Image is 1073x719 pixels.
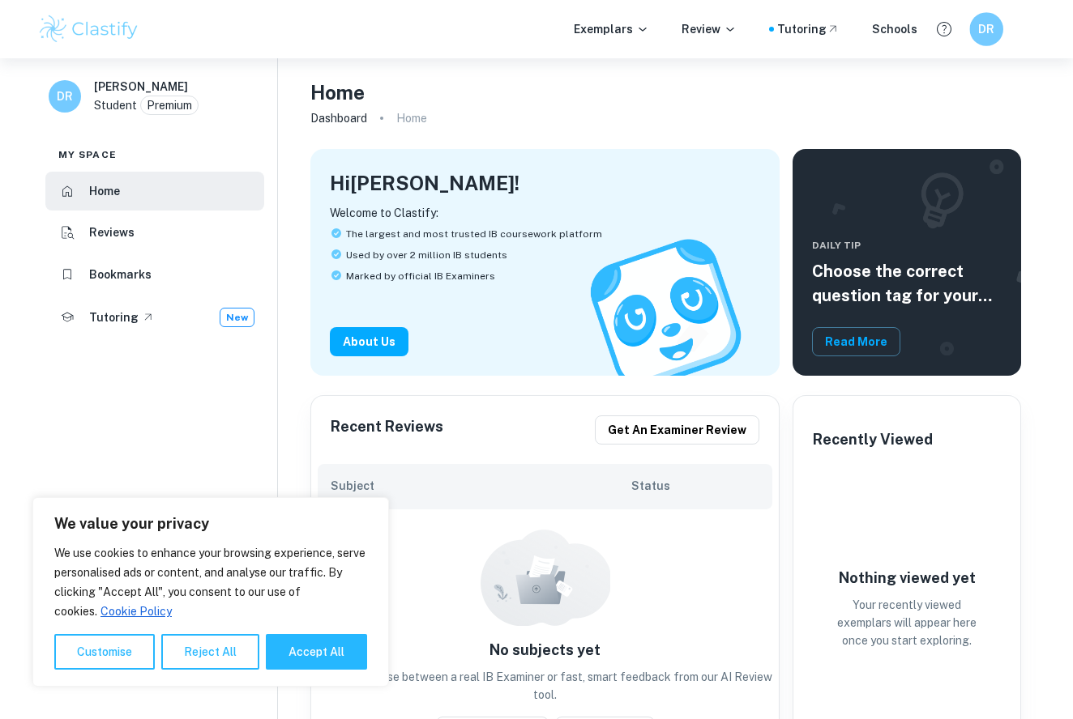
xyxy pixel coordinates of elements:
[161,634,259,670] button: Reject All
[32,497,389,687] div: We value your privacy
[266,634,367,670] button: Accept All
[826,567,988,589] h6: Nothing viewed yet
[89,223,135,241] h6: Reviews
[346,269,495,283] span: Marked by official IB Examiners
[777,20,840,38] a: Tutoring
[54,543,367,621] p: We use cookies to enhance your browsing experience, serve personalised ads or content, and analys...
[346,227,602,241] span: The largest and most trusted IB coursework platform
[396,109,427,127] p: Home
[37,13,140,45] img: Clastify logo
[45,255,264,294] a: Bookmarks
[330,327,408,356] button: About Us
[45,214,264,253] a: Reviews
[220,310,254,325] span: New
[45,172,264,211] a: Home
[682,20,737,38] p: Review
[56,87,75,105] h6: DR
[872,20,917,38] a: Schools
[318,639,772,662] h6: No subjects yet
[812,238,1002,253] span: Daily Tip
[977,20,996,39] h6: DR
[310,78,365,107] h4: Home
[812,259,1002,308] h5: Choose the correct question tag for your coursework
[100,604,173,619] a: Cookie Policy
[318,668,772,704] p: You can choose between a real IB Examiner or fast, smart feedback from our AI Review tool.
[812,327,900,356] button: Read More
[346,248,507,262] span: Used by over 2 million IB students
[147,96,192,114] p: Premium
[89,266,152,283] h6: Bookmarks
[930,15,958,43] button: Help and Feedback
[813,428,933,451] h6: Recently Viewed
[330,204,760,222] p: Welcome to Clastify:
[89,308,139,326] h6: Tutoring
[826,596,988,649] p: Your recently viewed exemplars will appear here once you start exploring.
[331,477,631,495] h6: Subject
[310,107,367,130] a: Dashboard
[331,415,443,445] h6: Recent Reviews
[89,182,120,200] h6: Home
[631,477,760,495] h6: Status
[969,12,1003,46] button: DR
[330,168,519,198] h4: Hi [PERSON_NAME] !
[94,78,188,96] h6: [PERSON_NAME]
[58,147,117,162] span: My space
[94,96,137,114] p: Student
[595,415,759,445] button: Get an examiner review
[54,514,367,534] p: We value your privacy
[45,297,264,338] a: TutoringNew
[574,20,649,38] p: Exemplars
[54,634,155,670] button: Customise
